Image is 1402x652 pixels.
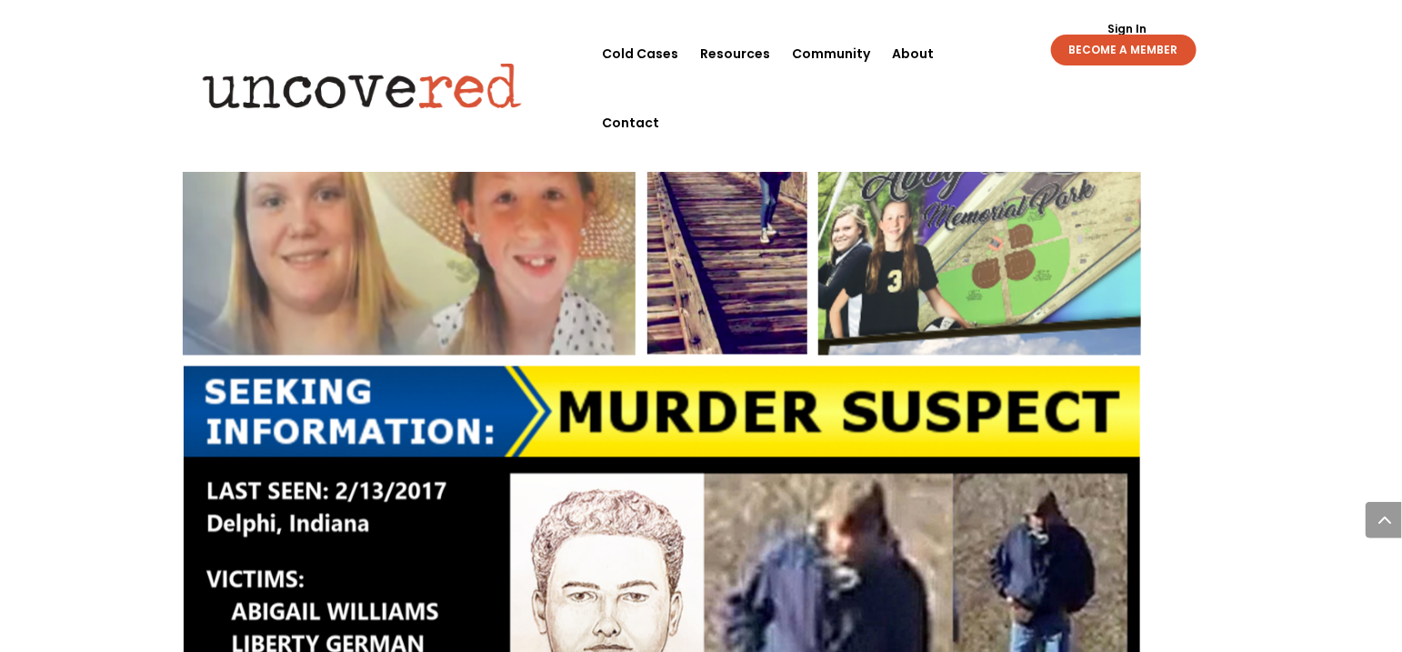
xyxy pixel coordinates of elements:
[187,50,537,121] img: Uncovered logo
[1051,35,1197,65] a: BECOME A MEMBER
[602,88,659,157] a: Contact
[700,19,770,88] a: Resources
[1097,24,1157,35] a: Sign In
[602,19,678,88] a: Cold Cases
[792,19,870,88] a: Community
[892,19,934,88] a: About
